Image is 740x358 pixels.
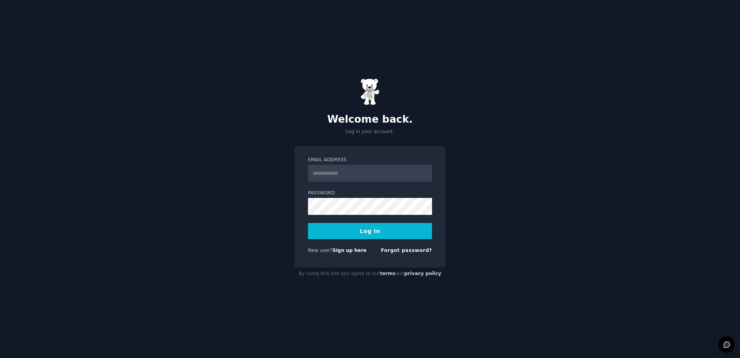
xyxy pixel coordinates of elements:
a: Sign up here [333,248,367,253]
h2: Welcome back. [294,113,446,126]
p: Log in your account. [294,128,446,135]
label: Password [308,190,432,197]
span: New user? [308,248,333,253]
img: Gummy Bear [360,78,380,105]
button: Log In [308,223,432,239]
div: By using this site you agree to our and [294,268,446,280]
a: Forgot password? [381,248,432,253]
label: Email Address [308,157,432,164]
a: privacy policy [404,271,441,276]
a: terms [380,271,395,276]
